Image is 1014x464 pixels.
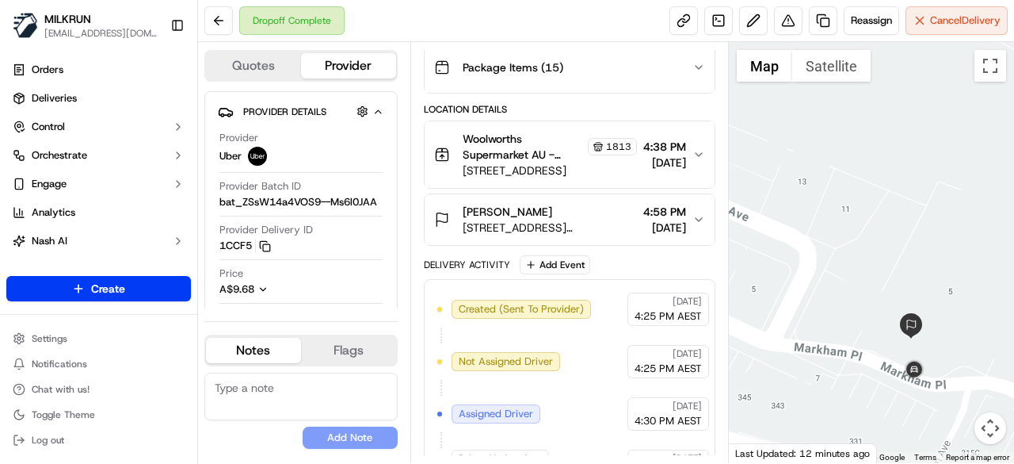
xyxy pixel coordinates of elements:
[425,121,715,188] button: Woolworths Supermarket AU - Ashfield North Store Manager1813[STREET_ADDRESS]4:38 PM[DATE]
[32,91,77,105] span: Deliveries
[6,378,191,401] button: Chat with us!
[44,27,158,40] button: [EMAIL_ADDRESS][DOMAIN_NAME]
[248,147,267,166] img: uber-new-logo.jpeg
[635,414,702,428] span: 4:30 PM AEST
[643,204,686,220] span: 4:58 PM
[6,257,191,282] a: Product Catalog
[643,155,686,171] span: [DATE]
[459,407,533,421] span: Assigned Driver
[32,358,87,370] span: Notifications
[974,50,1006,82] button: Toggle fullscreen view
[6,171,191,197] button: Engage
[606,140,631,153] span: 1813
[6,404,191,426] button: Toggle Theme
[463,204,552,220] span: [PERSON_NAME]
[32,120,65,134] span: Control
[32,63,63,77] span: Orders
[219,282,359,297] button: A$9.68
[6,228,191,254] button: Nash AI
[301,53,396,79] button: Provider
[459,302,584,316] span: Created (Sent To Provider)
[737,50,792,82] button: Show street map
[643,220,686,236] span: [DATE]
[673,347,702,360] span: [DATE]
[6,200,191,225] a: Analytics
[6,328,191,350] button: Settings
[32,234,67,248] span: Nash AI
[6,57,191,82] a: Orders
[206,338,301,363] button: Notes
[425,42,715,93] button: Package Items (15)
[463,131,585,163] span: Woolworths Supermarket AU - Ashfield North Store Manager
[424,259,510,271] div: Delivery Activity
[424,103,715,116] div: Location Details
[6,114,191,140] button: Control
[6,86,191,111] a: Deliveries
[733,443,785,463] img: Google
[844,6,899,35] button: Reassign
[792,50,871,82] button: Show satellite imagery
[930,13,1001,28] span: Cancel Delivery
[32,408,95,421] span: Toggle Theme
[32,177,67,191] span: Engage
[673,400,702,412] span: [DATE]
[733,443,785,463] a: Open this area in Google Maps (opens a new window)
[301,338,396,363] button: Flags
[218,98,384,125] button: Provider Details
[635,309,702,324] span: 4:25 PM AEST
[32,263,108,277] span: Product Catalog
[6,353,191,375] button: Notifications
[243,105,326,118] span: Provider Details
[520,255,590,274] button: Add Event
[219,239,271,253] button: 1CCF5
[6,6,164,44] button: MILKRUNMILKRUN[EMAIL_ADDRESS][DOMAIN_NAME]
[91,281,125,297] span: Create
[32,332,67,345] span: Settings
[946,453,1009,462] a: Report a map error
[219,267,243,281] span: Price
[673,295,702,308] span: [DATE]
[851,13,892,28] span: Reassign
[425,194,715,245] button: [PERSON_NAME][STREET_ADDRESS][PERSON_NAME]4:58 PM[DATE]
[643,139,686,155] span: 4:38 PM
[32,434,64,447] span: Log out
[6,429,191,451] button: Log out
[219,282,254,296] span: A$9.68
[219,223,313,237] span: Provider Delivery ID
[463,163,637,178] span: [STREET_ADDRESS]
[459,355,553,369] span: Not Assigned Driver
[6,143,191,168] button: Orchestrate
[635,362,702,376] span: 4:25 PM AEST
[44,11,91,27] button: MILKRUN
[219,179,301,194] span: Provider Batch ID
[905,6,1008,35] button: CancelDelivery
[463,220,637,236] span: [STREET_ADDRESS][PERSON_NAME]
[463,59,563,75] span: Package Items ( 15 )
[219,131,258,145] span: Provider
[32,205,75,220] span: Analytics
[32,383,90,396] span: Chat with us!
[219,149,242,163] span: Uber
[32,148,87,163] span: Orchestrate
[206,53,301,79] button: Quotes
[6,276,191,301] button: Create
[13,13,38,38] img: MILKRUN
[914,453,936,462] a: Terms (opens in new tab)
[729,443,877,463] div: Last Updated: 12 minutes ago
[974,412,1006,444] button: Map camera controls
[219,195,377,209] span: bat_ZSsW14a4VOS9--Ms6l0JAA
